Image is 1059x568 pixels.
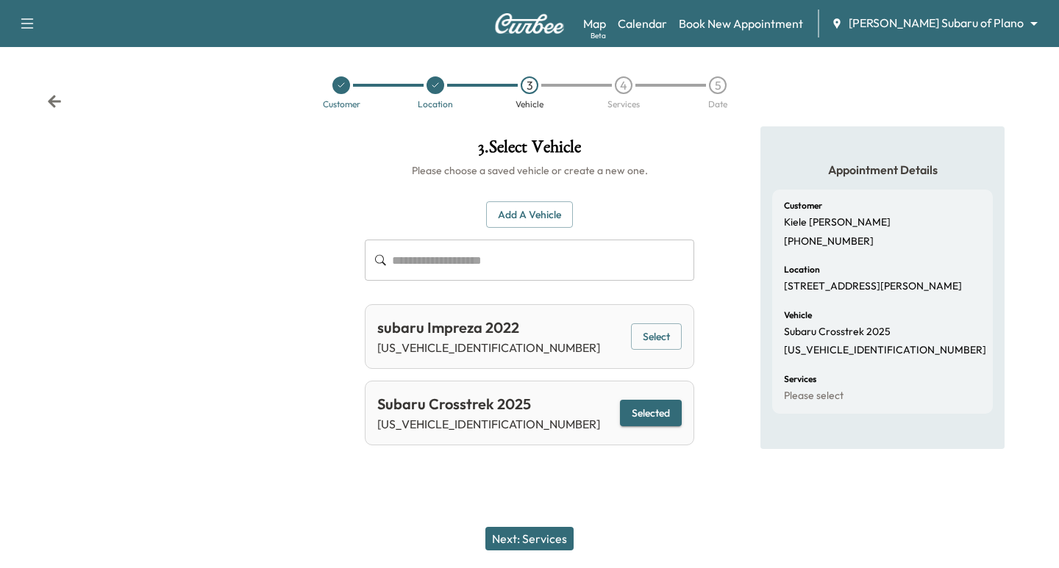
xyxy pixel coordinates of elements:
[365,163,694,178] h6: Please choose a saved vehicle or create a new one.
[784,375,816,384] h6: Services
[365,138,694,163] h1: 3 . Select Vehicle
[631,323,682,350] button: Select
[784,326,891,339] p: Subaru Crosstrek 2025
[784,389,844,403] p: Please select
[591,30,606,41] div: Beta
[784,216,891,229] p: Kiele [PERSON_NAME]
[849,15,1024,32] span: [PERSON_NAME] Subaru of Plano
[615,76,632,94] div: 4
[772,162,993,178] h5: Appointment Details
[784,311,812,320] h6: Vehicle
[784,201,822,210] h6: Customer
[377,393,600,415] div: Subaru Crosstrek 2025
[494,13,565,34] img: Curbee Logo
[521,76,538,94] div: 3
[377,415,600,433] p: [US_VEHICLE_IDENTIFICATION_NUMBER]
[618,15,667,32] a: Calendar
[583,15,606,32] a: MapBeta
[486,201,573,229] button: Add a Vehicle
[709,76,727,94] div: 5
[784,265,820,274] h6: Location
[47,94,62,109] div: Back
[323,100,360,109] div: Customer
[377,339,600,356] p: [US_VEHICLE_IDENTIFICATION_NUMBER]
[679,15,803,32] a: Book New Appointment
[516,100,543,109] div: Vehicle
[485,527,574,550] button: Next: Services
[708,100,727,109] div: Date
[607,100,640,109] div: Services
[418,100,453,109] div: Location
[784,280,962,293] p: [STREET_ADDRESS][PERSON_NAME]
[784,344,986,357] p: [US_VEHICLE_IDENTIFICATION_NUMBER]
[620,400,682,427] button: Selected
[377,317,600,339] div: subaru Impreza 2022
[784,235,874,248] p: [PHONE_NUMBER]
